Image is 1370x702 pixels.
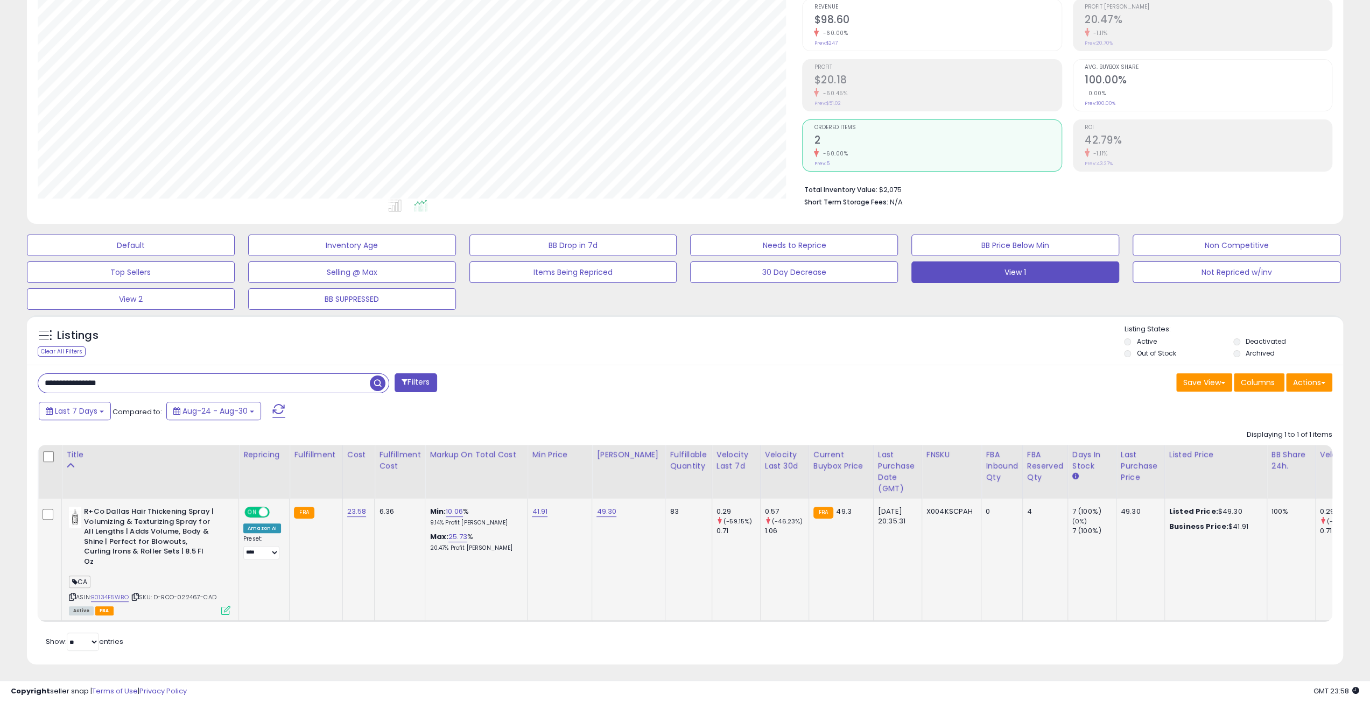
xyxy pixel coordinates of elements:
span: Last 7 Days [55,406,97,416]
div: Fulfillable Quantity [670,449,707,472]
a: 23.58 [347,506,367,517]
div: Cost [347,449,370,460]
button: BB Drop in 7d [469,235,677,256]
span: Revenue [814,4,1061,10]
div: 1.06 [765,526,809,536]
span: All listings currently available for purchase on Amazon [69,606,94,615]
b: Total Inventory Value: [804,185,877,194]
div: Current Buybox Price [813,449,869,472]
label: Archived [1246,349,1275,358]
small: -1.11% [1090,29,1108,37]
span: | SKU: D-RCO-022467-CAD [130,593,216,601]
button: Actions [1286,373,1332,392]
a: B0134F5WBO [91,593,129,602]
small: (-59.15%) [1327,517,1355,526]
h2: $20.18 [814,74,1061,88]
div: 0.29 [1320,507,1364,516]
small: Prev: $51.02 [814,100,840,107]
span: 49.3 [836,506,852,516]
small: -60.00% [819,150,848,158]
button: Items Being Repriced [469,261,677,283]
strong: Copyright [11,686,50,696]
span: 2025-09-7 23:58 GMT [1313,686,1359,696]
small: Prev: 5 [814,160,829,167]
span: ON [245,508,259,517]
small: Prev: 100.00% [1085,100,1115,107]
button: BB Price Below Min [911,235,1119,256]
div: 100% [1271,507,1307,516]
div: seller snap | | [11,686,187,697]
small: -1.11% [1090,150,1108,158]
span: Ordered Items [814,125,1061,131]
button: Last 7 Days [39,402,111,420]
div: Displaying 1 to 1 of 1 items [1247,430,1332,440]
div: Title [66,449,234,460]
b: Min: [430,506,446,516]
div: 0.29 [716,507,760,516]
label: Active [1136,337,1156,346]
div: % [430,532,519,552]
span: OFF [268,508,285,517]
h5: Listings [57,328,99,343]
a: 49.30 [596,506,616,517]
button: Default [27,235,235,256]
a: 41.91 [532,506,547,517]
small: Prev: $247 [814,40,837,46]
button: Save View [1176,373,1232,392]
button: Columns [1234,373,1284,392]
span: Aug-24 - Aug-30 [182,406,248,416]
h2: 20.47% [1085,13,1332,28]
div: BB Share 24h. [1271,449,1311,472]
b: Short Term Storage Fees: [804,197,888,207]
small: FBA [813,507,833,519]
small: (-59.15%) [723,517,752,526]
p: 20.47% Profit [PERSON_NAME] [430,544,519,552]
div: 7 (100%) [1072,507,1116,516]
p: Listing States: [1124,324,1343,335]
small: -60.00% [819,29,848,37]
h2: $98.60 [814,13,1061,28]
small: Prev: 43.27% [1085,160,1113,167]
div: Fulfillment Cost [379,449,420,472]
button: Needs to Reprice [690,235,898,256]
small: Days In Stock. [1072,472,1079,481]
div: 0.71 [1320,526,1364,536]
span: FBA [95,606,114,615]
button: BB SUPPRESSED [248,288,456,310]
div: Velocity Last 30d [765,449,804,472]
div: Velocity [1320,449,1359,460]
b: Max: [430,531,448,542]
button: Top Sellers [27,261,235,283]
div: X004KSCPAH [926,507,973,516]
div: FBA Reserved Qty [1027,449,1063,483]
button: Inventory Age [248,235,456,256]
button: Filters [395,373,437,392]
li: $2,075 [804,182,1324,195]
div: Markup on Total Cost [430,449,523,460]
small: FBA [294,507,314,519]
a: Privacy Policy [139,686,187,696]
button: View 1 [911,261,1119,283]
button: Non Competitive [1133,235,1340,256]
div: $41.91 [1169,522,1259,531]
div: % [430,507,519,527]
span: ROI [1085,125,1332,131]
button: 30 Day Decrease [690,261,898,283]
span: Profit [814,65,1061,70]
h2: 100.00% [1085,74,1332,88]
small: (0%) [1072,517,1087,526]
small: 0.00% [1085,89,1106,97]
div: Clear All Filters [38,346,86,357]
h2: 2 [814,134,1061,148]
button: View 2 [27,288,235,310]
div: Fulfillment [294,449,338,460]
th: The percentage added to the cost of goods (COGS) that forms the calculator for Min & Max prices. [425,445,528,499]
div: Listed Price [1169,449,1262,460]
div: FBA inbound Qty [986,449,1018,483]
div: [DATE] 20:35:31 [878,507,914,526]
button: Not Repriced w/inv [1133,261,1340,283]
small: -60.45% [819,89,847,97]
a: Terms of Use [92,686,138,696]
div: 49.30 [1121,507,1156,516]
p: 9.14% Profit [PERSON_NAME] [430,519,519,527]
